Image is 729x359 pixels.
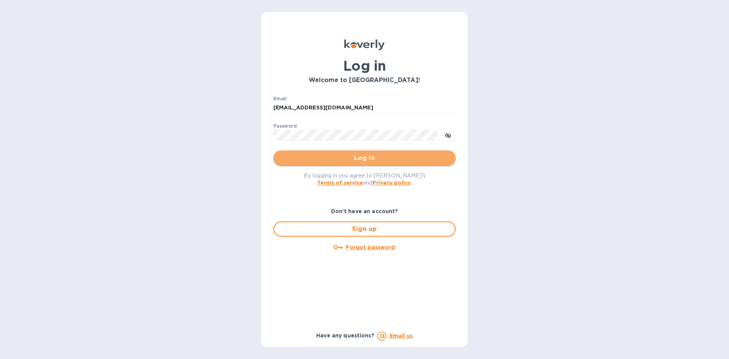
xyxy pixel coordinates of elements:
span: Log in [279,153,450,163]
b: Don't have an account? [331,208,398,214]
button: toggle password visibility [440,127,456,142]
h3: Welcome to [GEOGRAPHIC_DATA]! [273,77,456,84]
b: Have any questions? [316,332,374,338]
a: Email us [390,333,413,339]
a: Terms of service [317,180,363,186]
u: Forgot password [346,244,395,250]
button: Log in [273,150,456,166]
label: Password [273,124,297,128]
label: Email [273,96,287,101]
span: Sign up [280,225,449,234]
h1: Log in [273,58,456,74]
input: Enter email address [273,102,456,114]
img: Koverly [344,40,385,50]
a: Privacy policy [372,180,411,186]
span: By logging in you agree to [PERSON_NAME]'s and . [304,172,426,186]
button: Sign up [273,221,456,237]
